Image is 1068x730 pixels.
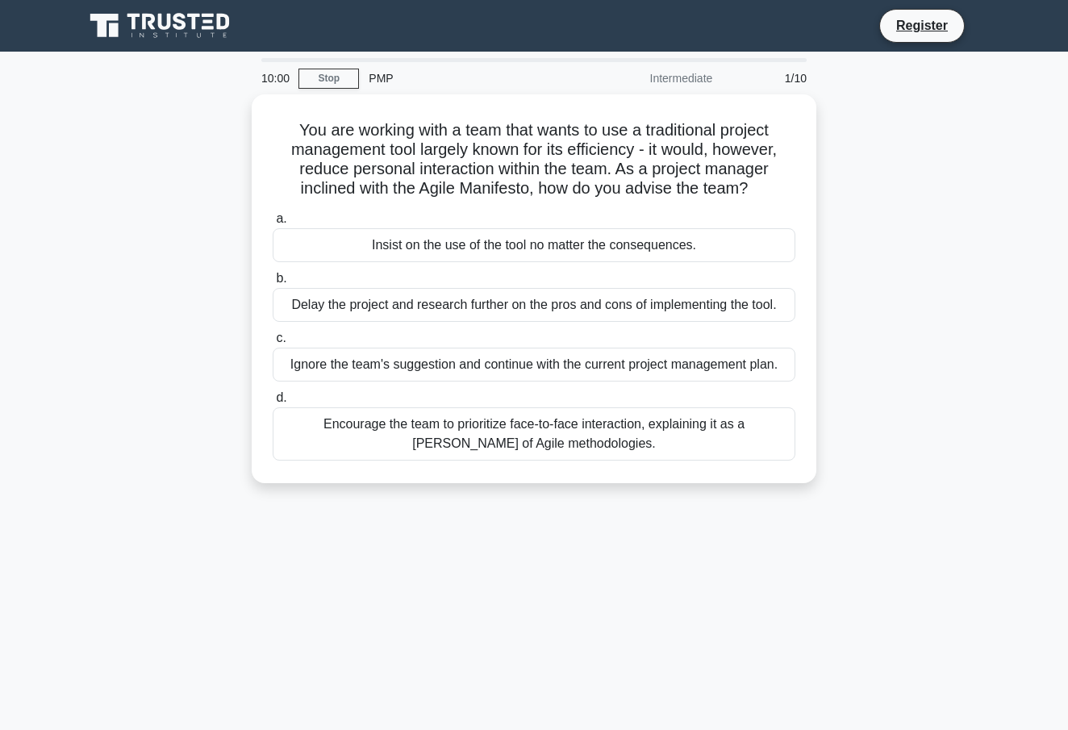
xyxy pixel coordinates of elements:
div: PMP [359,62,581,94]
div: Delay the project and research further on the pros and cons of implementing the tool. [273,288,795,322]
div: Encourage the team to prioritize face-to-face interaction, explaining it as a [PERSON_NAME] of Ag... [273,407,795,461]
span: c. [276,331,286,344]
a: Stop [298,69,359,89]
div: Insist on the use of the tool no matter the consequences. [273,228,795,262]
div: Intermediate [581,62,722,94]
span: b. [276,271,286,285]
span: a. [276,211,286,225]
a: Register [887,15,957,35]
h5: You are working with a team that wants to use a traditional project management tool largely known... [271,120,797,199]
div: Ignore the team's suggestion and continue with the current project management plan. [273,348,795,382]
div: 1/10 [722,62,816,94]
span: d. [276,390,286,404]
div: 10:00 [252,62,298,94]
